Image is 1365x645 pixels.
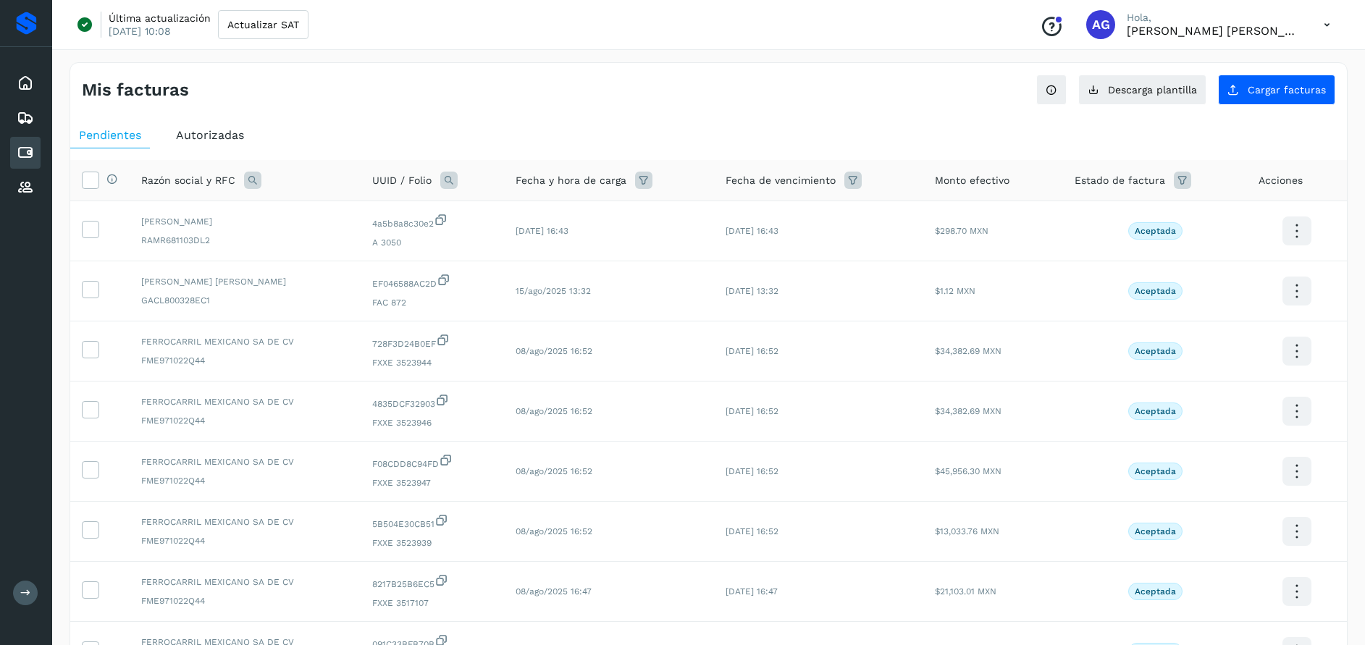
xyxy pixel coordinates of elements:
span: 08/ago/2025 16:52 [516,466,592,476]
span: 728F3D24B0EF [372,333,492,350]
span: [DATE] 13:32 [726,286,778,296]
span: Pendientes [79,128,141,142]
span: RAMR681103DL2 [141,234,349,247]
span: [DATE] 16:52 [726,406,778,416]
div: Inicio [10,67,41,99]
div: Cuentas por pagar [10,137,41,169]
span: FME971022Q44 [141,354,349,367]
span: FERROCARRIL MEXICANO SA DE CV [141,515,349,528]
p: Abigail Gonzalez Leon [1127,24,1301,38]
span: [DATE] 16:52 [726,526,778,536]
p: Aceptada [1135,406,1176,416]
span: GACL800328EC1 [141,294,349,307]
span: FME971022Q44 [141,474,349,487]
span: 08/ago/2025 16:52 [516,406,592,416]
span: A 3050 [372,236,492,249]
span: Descarga plantilla [1108,85,1197,95]
span: $34,382.69 MXN [935,406,1001,416]
span: FXXE 3523944 [372,356,492,369]
p: Última actualización [109,12,211,25]
span: Razón social y RFC [141,173,235,188]
button: Descarga plantilla [1078,75,1206,105]
span: [DATE] 16:43 [726,226,778,236]
button: Cargar facturas [1218,75,1335,105]
span: [DATE] 16:52 [726,466,778,476]
span: FME971022Q44 [141,594,349,607]
span: $21,103.01 MXN [935,586,996,596]
span: FXXE 3523947 [372,476,492,489]
span: EF046588AC2D [372,273,492,290]
p: Hola, [1127,12,1301,24]
span: FERROCARRIL MEXICANO SA DE CV [141,335,349,348]
div: Proveedores [10,172,41,203]
span: 4a5b8a8c30e2 [372,213,492,230]
span: 08/ago/2025 16:47 [516,586,592,596]
span: FXXE 3523939 [372,536,492,549]
span: $13,033.76 MXN [935,526,999,536]
span: Estado de factura [1075,173,1165,188]
span: FERROCARRIL MEXICANO SA DE CV [141,395,349,408]
span: FME971022Q44 [141,534,349,547]
span: FAC 872 [372,296,492,309]
span: $34,382.69 MXN [935,346,1001,356]
span: FXXE 3523946 [372,416,492,429]
p: Aceptada [1135,346,1176,356]
button: Actualizar SAT [218,10,308,39]
span: 15/ago/2025 13:32 [516,286,591,296]
span: FERROCARRIL MEXICANO SA DE CV [141,576,349,589]
span: $298.70 MXN [935,226,988,236]
span: [PERSON_NAME] [PERSON_NAME] [141,275,349,288]
span: F08CDD8C94FD [372,453,492,471]
span: [DATE] 16:47 [726,586,778,596]
span: 08/ago/2025 16:52 [516,526,592,536]
span: 5B504E30CB51 [372,513,492,531]
span: UUID / Folio [372,173,432,188]
p: Aceptada [1135,286,1176,296]
span: FME971022Q44 [141,414,349,427]
span: Fecha y hora de carga [516,173,626,188]
span: FXXE 3517107 [372,596,492,610]
span: [DATE] 16:43 [516,226,568,236]
span: Acciones [1259,173,1303,188]
span: Actualizar SAT [227,20,299,30]
p: Aceptada [1135,586,1176,596]
div: Embarques [10,102,41,134]
h4: Mis facturas [82,80,189,101]
span: FERROCARRIL MEXICANO SA DE CV [141,455,349,468]
p: Aceptada [1135,226,1176,236]
span: 08/ago/2025 16:52 [516,346,592,356]
span: 8217B25B6EC5 [372,573,492,591]
span: $1.12 MXN [935,286,975,296]
span: [DATE] 16:52 [726,346,778,356]
span: Autorizadas [176,128,244,142]
span: [PERSON_NAME] [141,215,349,228]
span: Monto efectivo [935,173,1009,188]
p: Aceptada [1135,466,1176,476]
span: Cargar facturas [1248,85,1326,95]
p: Aceptada [1135,526,1176,536]
span: $45,956.30 MXN [935,466,1001,476]
span: 4835DCF32903 [372,393,492,410]
span: Fecha de vencimiento [726,173,836,188]
p: [DATE] 10:08 [109,25,171,38]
